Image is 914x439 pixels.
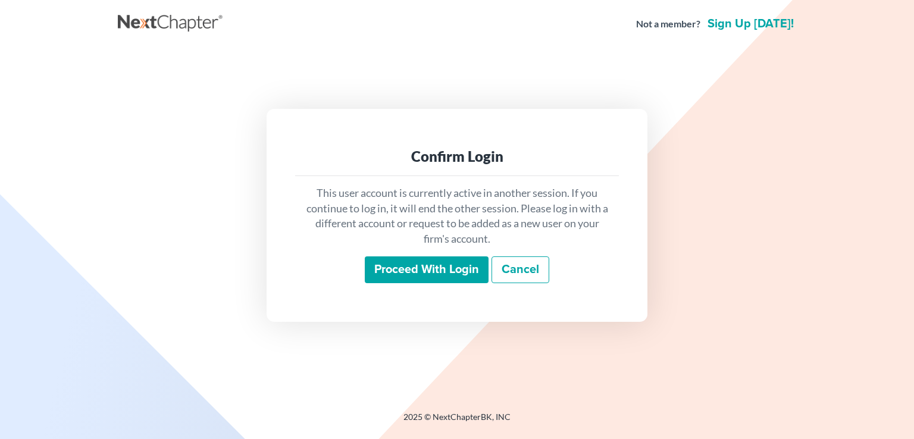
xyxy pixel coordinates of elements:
[305,186,609,247] p: This user account is currently active in another session. If you continue to log in, it will end ...
[705,18,796,30] a: Sign up [DATE]!
[305,147,609,166] div: Confirm Login
[636,17,700,31] strong: Not a member?
[118,411,796,432] div: 2025 © NextChapterBK, INC
[365,256,489,284] input: Proceed with login
[492,256,549,284] a: Cancel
